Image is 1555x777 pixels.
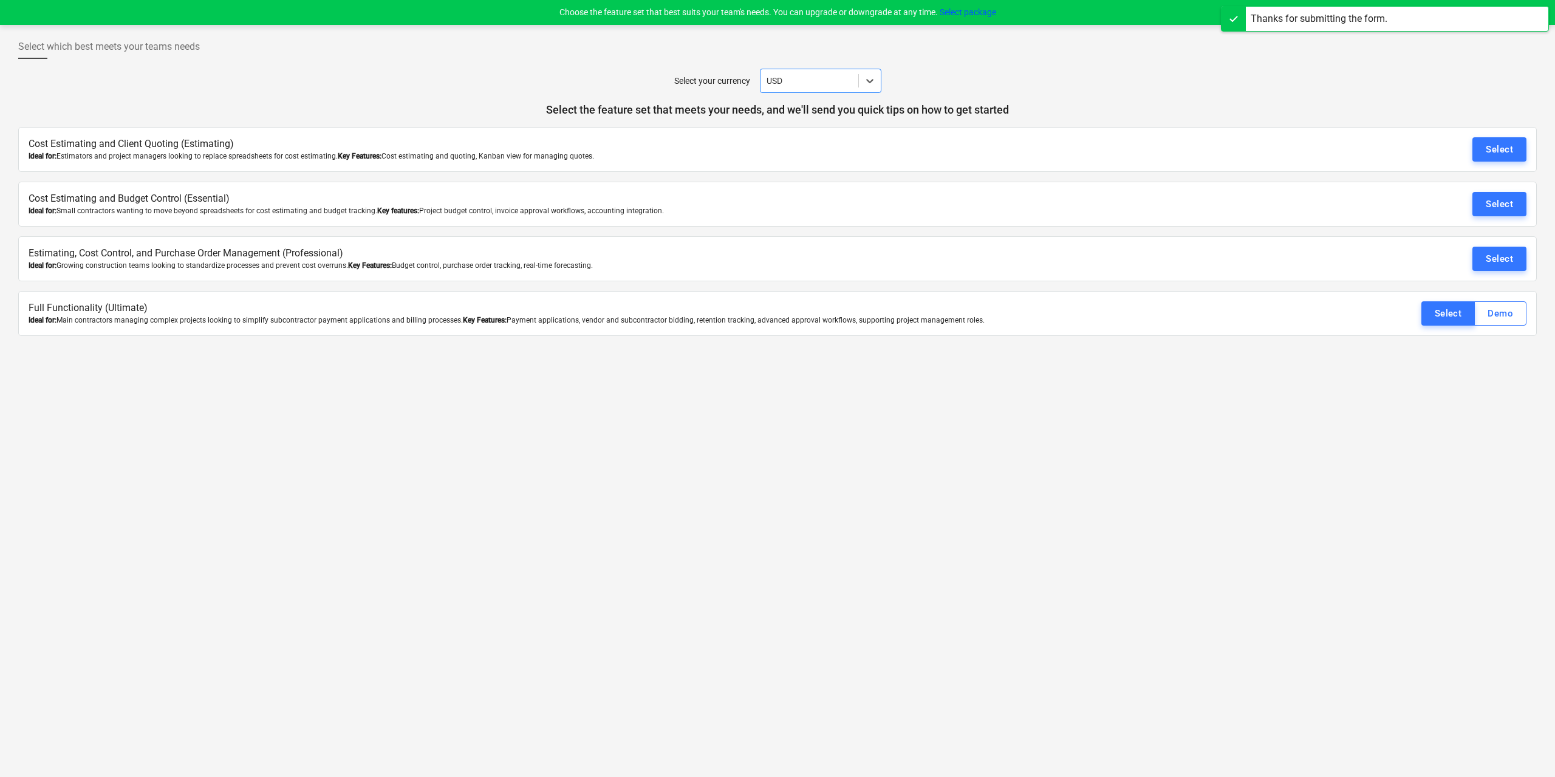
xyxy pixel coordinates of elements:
[29,152,56,160] b: Ideal for:
[559,6,996,19] p: Choose the feature set that best suits your team's needs. You can upgrade or downgrade at any time.
[29,261,1277,271] div: Growing construction teams looking to standardize processes and prevent cost overruns. Budget con...
[1486,196,1513,212] div: Select
[1472,247,1526,271] button: Select
[377,207,419,215] b: Key features:
[1472,192,1526,216] button: Select
[940,6,996,19] button: Select package
[463,316,507,324] b: Key Features:
[1488,306,1513,321] div: Demo
[29,247,1277,261] p: Estimating, Cost Control, and Purchase Order Management (Professional)
[1472,137,1526,162] button: Select
[1494,719,1555,777] iframe: Chat Widget
[29,315,1277,326] div: Main contractors managing complex projects looking to simplify subcontractor payment applications...
[1486,251,1513,267] div: Select
[348,261,392,270] b: Key Features:
[29,207,56,215] b: Ideal for:
[1486,142,1513,157] div: Select
[674,75,750,87] p: Select your currency
[1474,301,1526,326] button: Demo
[1435,306,1462,321] div: Select
[29,301,1277,315] p: Full Functionality (Ultimate)
[29,137,1277,151] p: Cost Estimating and Client Quoting (Estimating)
[29,206,1277,216] div: Small contractors wanting to move beyond spreadsheets for cost estimating and budget tracking. Pr...
[338,152,381,160] b: Key Features:
[29,151,1277,162] div: Estimators and project managers looking to replace spreadsheets for cost estimating. Cost estimat...
[1494,719,1555,777] div: Vestlusvidin
[18,39,200,54] span: Select which best meets your teams needs
[1251,12,1387,26] div: Thanks for submitting the form.
[18,103,1537,117] p: Select the feature set that meets your needs, and we'll send you quick tips on how to get started
[1421,301,1475,326] button: Select
[29,261,56,270] b: Ideal for:
[29,192,1277,206] p: Cost Estimating and Budget Control (Essential)
[29,316,56,324] b: Ideal for:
